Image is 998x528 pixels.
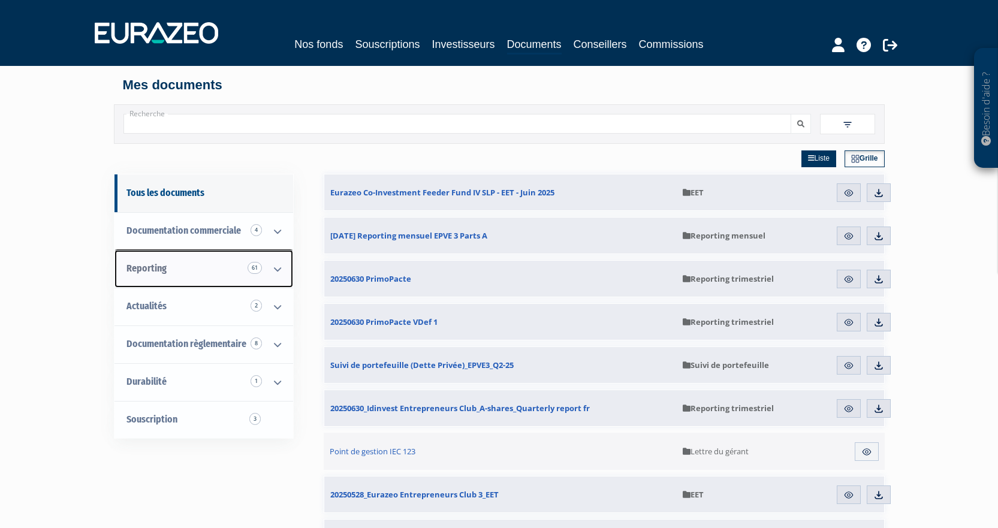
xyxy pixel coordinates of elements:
a: 20250528_Eurazeo Entrepreneurs Club 3_EET [324,476,677,512]
a: Liste [801,150,836,167]
img: filter.svg [842,119,853,130]
a: 20250630 PrimoPacte VDef 1 [324,304,677,340]
img: download.svg [873,490,884,500]
img: eye.svg [861,446,872,457]
img: download.svg [873,317,884,328]
span: Lettre du gérant [683,446,749,457]
a: Conseillers [574,36,627,53]
span: Reporting mensuel [683,230,765,241]
span: Eurazeo Co-Investment Feeder Fund IV SLP - EET - Juin 2025 [330,187,554,198]
img: download.svg [873,360,884,371]
span: Actualités [126,300,167,312]
span: Reporting trimestriel [683,316,774,327]
img: eye.svg [843,188,854,198]
span: Point de gestion IEC 123 [330,446,415,457]
img: eye.svg [843,360,854,371]
a: Eurazeo Co-Investment Feeder Fund IV SLP - EET - Juin 2025 [324,174,677,210]
span: EET [683,489,704,500]
span: Reporting trimestriel [683,403,774,414]
a: Souscription3 [114,401,293,439]
span: [DATE] Reporting mensuel EPVE 3 Parts A [330,230,487,241]
a: 20250630 PrimoPacte [324,261,677,297]
span: 61 [248,262,262,274]
a: [DATE] Reporting mensuel EPVE 3 Parts A [324,218,677,254]
a: Actualités 2 [114,288,293,325]
p: Besoin d'aide ? [979,55,993,162]
img: 1732889491-logotype_eurazeo_blanc_rvb.png [95,22,218,44]
a: Grille [845,150,885,167]
span: Souscription [126,414,177,425]
span: Documentation commerciale [126,225,241,236]
a: Durabilité 1 [114,363,293,401]
img: download.svg [873,403,884,414]
img: download.svg [873,231,884,242]
span: 1 [251,375,262,387]
span: 8 [251,337,262,349]
span: EET [683,187,704,198]
a: Documentation commerciale 4 [114,212,293,250]
a: Investisseurs [432,36,495,53]
a: Tous les documents [114,174,293,212]
span: 20250630 PrimoPacte VDef 1 [330,316,438,327]
img: download.svg [873,188,884,198]
h4: Mes documents [123,78,876,92]
span: Suivi de portefeuille [683,360,769,370]
img: eye.svg [843,231,854,242]
span: 2 [251,300,262,312]
span: 4 [251,224,262,236]
img: eye.svg [843,403,854,414]
img: eye.svg [843,274,854,285]
img: download.svg [873,274,884,285]
a: Souscriptions [355,36,420,53]
span: Durabilité [126,376,167,387]
a: Documents [507,36,562,55]
a: Commissions [639,36,704,53]
span: Suivi de portefeuille (Dette Privée)_EPVE3_Q2-25 [330,360,514,370]
img: eye.svg [843,317,854,328]
span: 20250528_Eurazeo Entrepreneurs Club 3_EET [330,489,499,500]
span: 20250630_Idinvest Entrepreneurs Club_A-shares_Quarterly report fr [330,403,590,414]
span: 20250630 PrimoPacte [330,273,411,284]
img: eye.svg [843,490,854,500]
input: Recherche [123,114,791,134]
a: 20250630_Idinvest Entrepreneurs Club_A-shares_Quarterly report fr [324,390,677,426]
span: Reporting trimestriel [683,273,774,284]
a: Suivi de portefeuille (Dette Privée)_EPVE3_Q2-25 [324,347,677,383]
a: Documentation règlementaire 8 [114,325,293,363]
img: grid.svg [851,155,860,163]
span: 3 [249,413,261,425]
span: Reporting [126,263,167,274]
a: Nos fonds [294,36,343,53]
a: Point de gestion IEC 123 [324,433,677,470]
a: Reporting 61 [114,250,293,288]
span: Documentation règlementaire [126,338,246,349]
